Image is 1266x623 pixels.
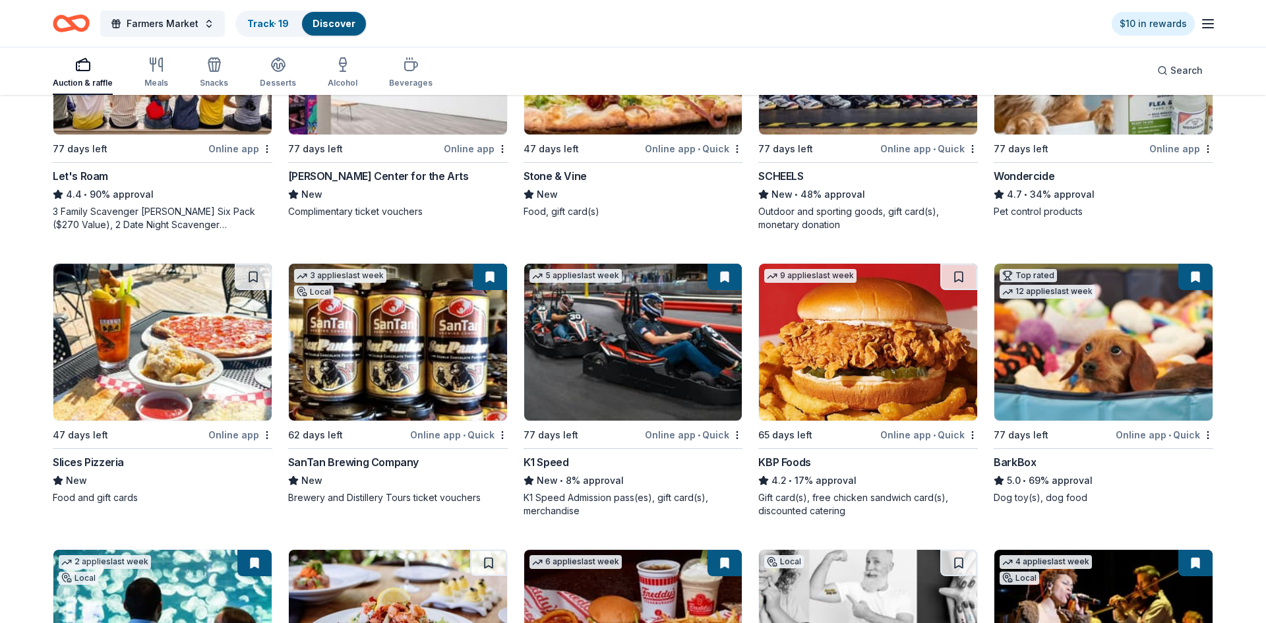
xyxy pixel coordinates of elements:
[1112,12,1195,36] a: $10 in rewards
[294,285,334,299] div: Local
[758,427,812,443] div: 65 days left
[524,168,587,184] div: Stone & Vine
[524,427,578,443] div: 77 days left
[994,187,1213,202] div: 34% approval
[771,473,787,489] span: 4.2
[789,475,793,486] span: •
[208,140,272,157] div: Online app
[53,263,272,504] a: Image for Slices Pizzeria47 days leftOnline appSlices PizzeriaNewFood and gift cards
[758,473,978,489] div: 17% approval
[53,264,272,421] img: Image for Slices Pizzeria
[144,78,168,88] div: Meals
[53,187,272,202] div: 90% approval
[758,454,810,470] div: KBP Foods
[524,141,579,157] div: 47 days left
[53,8,90,39] a: Home
[1000,269,1057,282] div: Top rated
[260,78,296,88] div: Desserts
[645,427,742,443] div: Online app Quick
[524,263,743,518] a: Image for K1 Speed5 applieslast week77 days leftOnline app•QuickK1 SpeedNew•8% approvalK1 Speed A...
[53,427,108,443] div: 47 days left
[53,205,272,231] div: 3 Family Scavenger [PERSON_NAME] Six Pack ($270 Value), 2 Date Night Scavenger [PERSON_NAME] Two ...
[933,430,936,440] span: •
[127,16,198,32] span: Farmers Market
[66,187,82,202] span: 4.4
[764,269,857,283] div: 9 applies last week
[200,78,228,88] div: Snacks
[994,473,1213,489] div: 69% approval
[288,168,469,184] div: [PERSON_NAME] Center for the Arts
[84,189,87,200] span: •
[994,264,1213,421] img: Image for BarkBox
[524,491,743,518] div: K1 Speed Admission pass(es), gift card(s), merchandise
[758,141,813,157] div: 77 days left
[994,427,1048,443] div: 77 days left
[289,264,507,421] img: Image for SanTan Brewing Company
[758,263,978,518] a: Image for KBP Foods9 applieslast week65 days leftOnline app•QuickKBP Foods4.2•17% approvalGift ca...
[795,189,799,200] span: •
[66,473,87,489] span: New
[771,187,793,202] span: New
[1168,430,1171,440] span: •
[698,144,700,154] span: •
[100,11,225,37] button: Farmers Market
[759,264,977,421] img: Image for KBP Foods
[758,187,978,202] div: 48% approval
[288,205,508,218] div: Complimentary ticket vouchers
[288,263,508,504] a: Image for SanTan Brewing Company3 applieslast weekLocal62 days leftOnline app•QuickSanTan Brewing...
[260,51,296,95] button: Desserts
[698,430,700,440] span: •
[1007,187,1022,202] span: 4.7
[389,51,433,95] button: Beverages
[1023,475,1027,486] span: •
[1149,140,1213,157] div: Online app
[524,473,743,489] div: 8% approval
[389,78,433,88] div: Beverages
[1170,63,1203,78] span: Search
[463,430,466,440] span: •
[933,144,936,154] span: •
[880,427,978,443] div: Online app Quick
[758,491,978,518] div: Gift card(s), free chicken sandwich card(s), discounted catering
[994,454,1036,470] div: BarkBox
[444,140,508,157] div: Online app
[53,168,108,184] div: Let's Roam
[1000,555,1092,569] div: 4 applies last week
[313,18,355,29] a: Discover
[529,555,622,569] div: 6 applies last week
[247,18,289,29] a: Track· 19
[880,140,978,157] div: Online app Quick
[1000,285,1095,299] div: 12 applies last week
[1147,57,1213,84] button: Search
[994,141,1048,157] div: 77 days left
[328,51,357,95] button: Alcohol
[53,454,124,470] div: Slices Pizzeria
[53,51,113,95] button: Auction & raffle
[301,187,322,202] span: New
[288,491,508,504] div: Brewery and Distillery Tours ticket vouchers
[328,78,357,88] div: Alcohol
[758,168,803,184] div: SCHEELS
[537,473,558,489] span: New
[524,264,742,421] img: Image for K1 Speed
[59,555,151,569] div: 2 applies last week
[208,427,272,443] div: Online app
[301,473,322,489] span: New
[53,78,113,88] div: Auction & raffle
[537,187,558,202] span: New
[1007,473,1021,489] span: 5.0
[1116,427,1213,443] div: Online app Quick
[529,269,622,283] div: 5 applies last week
[288,427,343,443] div: 62 days left
[758,205,978,231] div: Outdoor and sporting goods, gift card(s), monetary donation
[994,263,1213,504] a: Image for BarkBoxTop rated12 applieslast week77 days leftOnline app•QuickBarkBox5.0•69% approvalD...
[1025,189,1028,200] span: •
[994,205,1213,218] div: Pet control products
[294,269,386,283] div: 3 applies last week
[200,51,228,95] button: Snacks
[524,454,569,470] div: K1 Speed
[288,454,419,470] div: SanTan Brewing Company
[994,168,1054,184] div: Wondercide
[410,427,508,443] div: Online app Quick
[645,140,742,157] div: Online app Quick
